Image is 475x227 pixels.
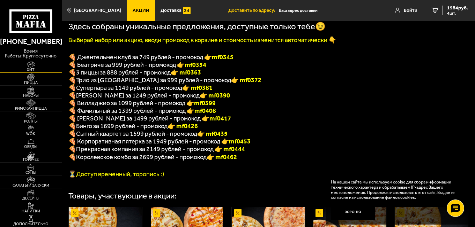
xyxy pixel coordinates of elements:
[153,209,160,217] img: Акционный
[68,53,233,61] span: 🍕 Джентельмен клуб за 749 рублей - промокод 👉
[68,84,76,92] font: 🍕
[316,209,323,217] img: Акционный
[185,61,206,69] b: mf0354
[331,180,459,200] p: На нашем сайте мы используем cookie для сбора информации технического характера и обрабатываем IP...
[76,153,207,161] span: Королевское комбо за 2699 рублей - промокод
[197,130,228,138] b: 👉 mf0435
[76,145,215,153] span: Прекрасная компания за 2149 рублей - промокод
[68,138,251,145] span: 🍕 Корпоративная пятерка за 1949 рублей - промокод 👉
[68,192,177,200] div: Товары, участвующие в акции:
[68,107,216,115] span: 🍕 Фамильный за 1399 рублей - промокод 👉
[133,8,149,13] span: Акции
[194,99,216,107] b: mf0399
[182,84,213,92] font: 👉 mf0381
[200,92,230,99] b: 👉 mf0390
[68,99,216,107] span: 🍕 Вилладжио за 1099 рублей - промокод 👉
[194,107,216,115] b: mf0408
[68,22,326,31] span: Здесь собраны уникальные предложения, доступные только тебе😉
[228,8,279,13] span: Доставить по адресу:
[447,6,468,10] span: 1984 руб.
[68,153,76,161] font: 🍕
[68,36,336,44] font: Выбирай набор или акцию, вводи промокод в корзине и стоимость изменится автоматически 👇
[229,138,251,145] b: mf0453
[231,76,261,84] font: 👉 mf0372
[209,115,231,122] b: mf0417
[234,209,242,217] img: Акционный
[68,170,164,178] span: ⏳Доступ временный, торопись :)
[331,205,376,220] button: Хорошо
[76,92,200,99] span: [PERSON_NAME] за 1249 рублей - промокод
[171,69,201,76] font: 👉 mf0363
[68,145,76,153] font: 🍕
[168,122,198,130] b: 👉 mf0426
[68,69,76,76] font: 🍕
[71,209,79,217] img: Акционный
[76,84,182,92] span: Суперпара за 1149 рублей - промокод
[76,130,197,138] span: Сытный квартет за 1599 рублей - промокод
[68,122,76,130] b: 🍕
[76,122,168,130] span: Бинго за 1699 рублей - промокод
[183,7,190,14] img: 15daf4d41897b9f0e9f617042186c801.svg
[212,53,233,61] b: mf0345
[76,76,231,84] span: Трио из [GEOGRAPHIC_DATA] за 999 рублей - промокод
[404,8,417,13] span: Войти
[207,153,237,161] font: 👉 mf0462
[447,11,468,15] span: 4 шт.
[68,61,206,69] span: 🍕 Беатриче за 999 рублей - промокод 👉
[279,4,374,17] input: Ваш адрес доставки
[68,115,231,122] span: 🍕 [PERSON_NAME] за 1499 рублей - промокод 👉
[76,69,171,76] span: 3 пиццы за 888 рублей - промокод
[215,145,245,153] font: 👉 mf0444
[161,8,181,13] span: Доставка
[68,76,76,84] font: 🍕
[68,130,76,138] b: 🍕
[74,8,121,13] span: [GEOGRAPHIC_DATA]
[68,92,76,99] b: 🍕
